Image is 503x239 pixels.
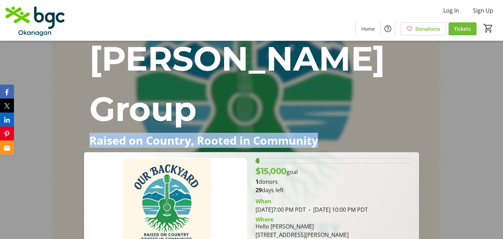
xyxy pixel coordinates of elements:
[381,22,395,36] button: Help
[467,5,499,16] button: Sign Up
[438,5,465,16] button: Log In
[256,186,413,194] p: days left
[256,197,272,205] div: When
[401,22,446,35] a: Donations
[415,25,440,32] span: Donations
[256,165,298,178] p: goal
[361,25,375,32] span: Home
[306,206,368,213] span: [DATE] 10:00 PM PDT
[256,158,413,164] div: 2.3393333333333333% of fundraising goal reached
[454,25,471,32] span: Tickets
[256,231,349,239] div: [STREET_ADDRESS][PERSON_NAME]
[356,22,380,35] a: Home
[256,186,262,194] span: 29
[306,206,313,213] span: -
[4,3,66,38] img: BGC Okanagan's Logo
[473,6,493,15] span: Sign Up
[256,206,306,213] span: [DATE] 7:00 PM PDT
[256,166,287,176] span: $15,000
[256,222,349,231] div: Hello [PERSON_NAME]
[256,217,273,222] div: Where
[443,6,459,15] span: Log In
[89,134,414,146] p: Raised on Country, Rooted in Community
[449,22,476,35] a: Tickets
[482,22,495,35] button: Cart
[256,178,413,186] p: donors
[256,178,259,186] b: 1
